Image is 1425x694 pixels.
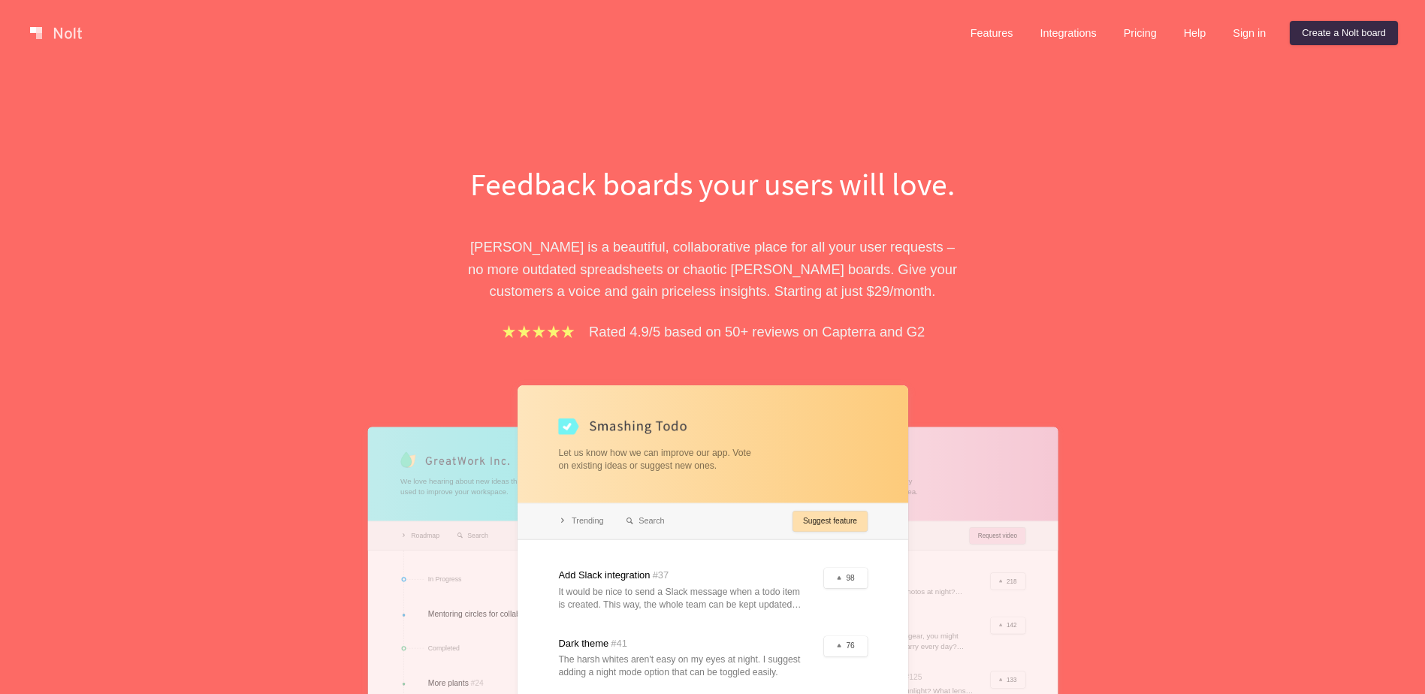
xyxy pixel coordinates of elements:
[589,321,925,342] p: Rated 4.9/5 based on 50+ reviews on Capterra and G2
[454,236,972,302] p: [PERSON_NAME] is a beautiful, collaborative place for all your user requests – no more outdated s...
[959,21,1025,45] a: Features
[1221,21,1278,45] a: Sign in
[454,162,972,206] h1: Feedback boards your users will love.
[1290,21,1398,45] a: Create a Nolt board
[500,323,577,340] img: stars.b067e34983.png
[1112,21,1169,45] a: Pricing
[1028,21,1108,45] a: Integrations
[1172,21,1218,45] a: Help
